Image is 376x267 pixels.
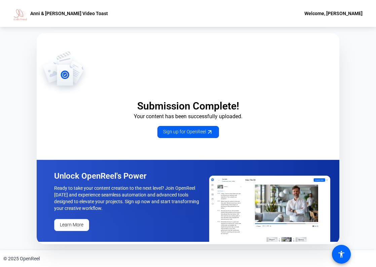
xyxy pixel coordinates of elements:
[13,7,27,20] img: OpenReel logo
[37,100,339,113] p: Submission Complete!
[37,113,339,121] p: Your content has been successfully uploaded.
[304,9,363,17] div: Welcome, [PERSON_NAME]
[157,126,219,138] a: Sign up for OpenReel
[3,255,40,262] div: © 2025 OpenReel
[60,221,83,228] span: Learn More
[337,250,345,258] mat-icon: accessibility
[163,128,213,135] span: Sign up for OpenReel
[30,9,108,17] p: Anni & [PERSON_NAME] Video Toast
[209,176,330,242] img: OpenReel
[54,219,89,231] a: Learn More
[54,171,201,181] p: Unlock OpenReel's Power
[54,185,201,212] p: Ready to take your content creation to the next level? Join OpenReel [DATE] and experience seamle...
[37,51,90,94] img: OpenReel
